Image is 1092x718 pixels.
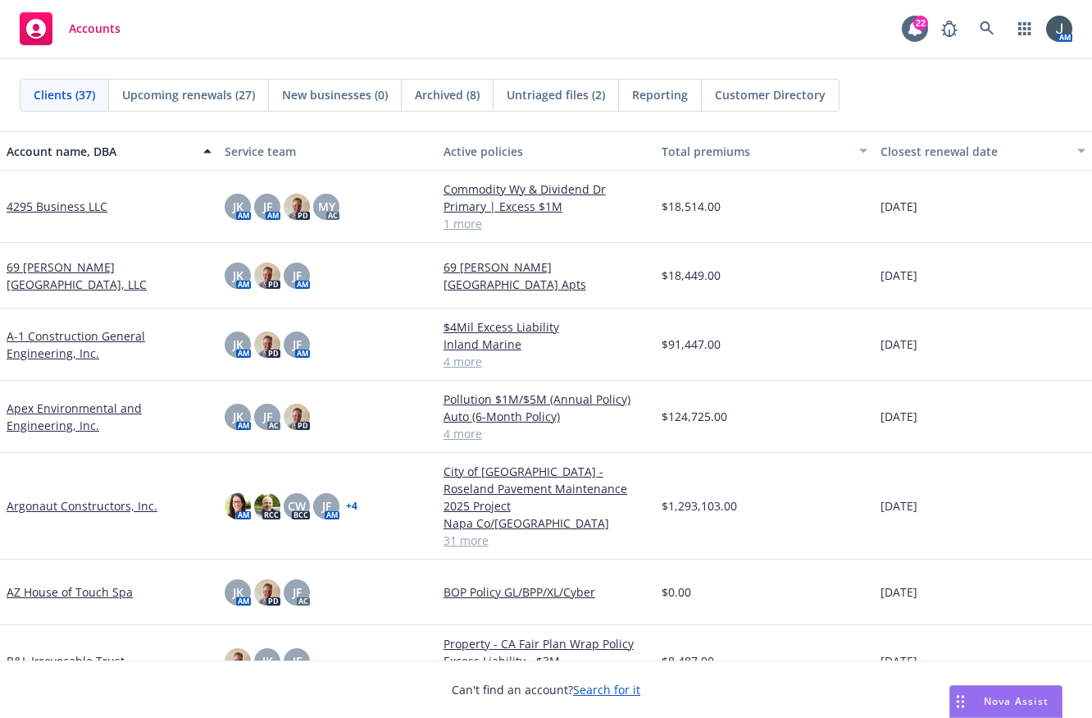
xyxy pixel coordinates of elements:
[1046,16,1072,42] img: photo
[318,198,335,215] span: MY
[662,408,727,425] span: $124,725.00
[880,143,1067,160] div: Closest renewal date
[322,497,331,514] span: JF
[1008,12,1041,45] a: Switch app
[7,198,107,215] a: 4295 Business LLC
[880,267,917,284] span: [DATE]
[444,258,648,293] a: 69 [PERSON_NAME][GEOGRAPHIC_DATA] Apts
[655,131,873,171] button: Total premiums
[950,686,971,717] div: Drag to move
[444,425,648,442] a: 4 more
[254,332,280,358] img: photo
[282,86,388,103] span: New businesses (0)
[933,12,966,45] a: Report a Bug
[444,198,648,215] a: Primary | Excess $1M
[293,583,302,601] span: JF
[444,583,648,601] a: BOP Policy GL/BPP/XL/Cyber
[573,682,640,697] a: Search for it
[444,181,648,198] a: Commodity Wy & Dividend Dr
[254,493,280,519] img: photo
[984,694,1049,708] span: Nova Assist
[444,652,648,670] a: Excess Liability - $3M
[7,327,212,362] a: A-1 Construction General Engineering, Inc.
[262,652,273,670] span: JK
[880,336,917,353] span: [DATE]
[880,198,917,215] span: [DATE]
[715,86,826,103] span: Customer Directory
[218,131,436,171] button: Service team
[662,267,721,284] span: $18,449.00
[254,579,280,606] img: photo
[444,532,648,549] a: 31 more
[69,22,121,35] span: Accounts
[632,86,688,103] span: Reporting
[444,391,648,408] a: Pollution $1M/$5M (Annual Policy)
[293,336,302,353] span: JF
[254,263,280,289] img: photo
[415,86,480,103] span: Archived (8)
[444,318,648,336] a: $4Mil Excess Liability
[263,198,272,215] span: JF
[225,493,251,519] img: photo
[263,408,272,425] span: JF
[913,16,928,30] div: 22
[225,648,251,675] img: photo
[7,400,212,434] a: Apex Environmental and Engineering, Inc.
[880,583,917,601] span: [DATE]
[662,198,721,215] span: $18,514.00
[233,267,243,284] span: JK
[437,131,655,171] button: Active policies
[233,583,243,601] span: JK
[122,86,255,103] span: Upcoming renewals (27)
[880,408,917,425] span: [DATE]
[971,12,1003,45] a: Search
[880,497,917,514] span: [DATE]
[444,408,648,425] a: Auto (6-Month Policy)
[13,6,127,52] a: Accounts
[662,583,691,601] span: $0.00
[7,258,212,293] a: 69 [PERSON_NAME][GEOGRAPHIC_DATA], LLC
[7,497,157,514] a: Argonaut Constructors, Inc.
[233,198,243,215] span: JK
[452,681,640,698] span: Can't find an account?
[662,336,721,353] span: $91,447.00
[949,685,1062,718] button: Nova Assist
[444,463,648,514] a: City of [GEOGRAPHIC_DATA] - Roseland Pavement Maintenance 2025 Project
[874,131,1092,171] button: Closest renewal date
[444,336,648,353] a: Inland Marine
[293,652,302,670] span: JF
[507,86,605,103] span: Untriaged files (2)
[444,215,648,232] a: 1 more
[233,408,243,425] span: JK
[444,635,648,652] a: Property - CA Fair Plan Wrap Policy
[7,652,125,670] a: B&L Irrevocable Trust
[233,336,243,353] span: JK
[284,404,310,430] img: photo
[444,514,648,532] a: Napa Co/[GEOGRAPHIC_DATA]
[662,143,849,160] div: Total premiums
[444,143,648,160] div: Active policies
[284,194,310,220] img: photo
[7,143,193,160] div: Account name, DBA
[662,497,737,514] span: $1,293,103.00
[293,267,302,284] span: JF
[662,652,714,670] span: $8,487.00
[346,501,357,511] a: + 4
[880,652,917,670] span: [DATE]
[225,143,430,160] div: Service team
[288,497,306,514] span: CW
[444,353,648,370] a: 4 more
[7,583,133,601] a: AZ House of Touch Spa
[34,86,95,103] span: Clients (37)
